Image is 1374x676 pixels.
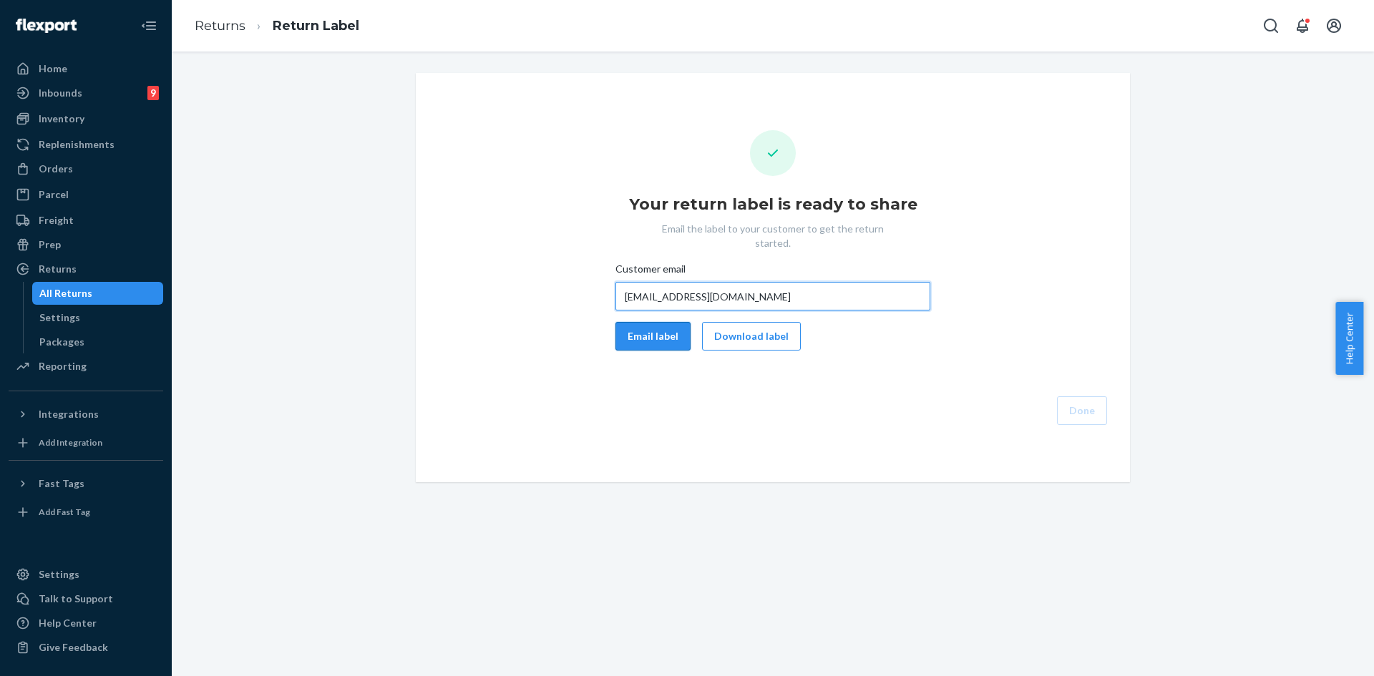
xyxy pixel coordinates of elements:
[39,335,84,349] div: Packages
[9,183,163,206] a: Parcel
[9,472,163,495] button: Fast Tags
[39,162,73,176] div: Orders
[39,86,82,100] div: Inbounds
[32,306,164,329] a: Settings
[273,18,359,34] a: Return Label
[9,233,163,256] a: Prep
[195,18,245,34] a: Returns
[39,187,69,202] div: Parcel
[39,476,84,491] div: Fast Tags
[39,592,113,606] div: Talk to Support
[39,213,74,227] div: Freight
[615,262,686,282] span: Customer email
[9,563,163,586] a: Settings
[629,193,917,216] h1: Your return label is ready to share
[9,403,163,426] button: Integrations
[9,157,163,180] a: Orders
[39,616,97,630] div: Help Center
[39,286,92,300] div: All Returns
[9,82,163,104] a: Inbounds9
[135,11,163,40] button: Close Navigation
[9,133,163,156] a: Replenishments
[9,107,163,130] a: Inventory
[39,262,77,276] div: Returns
[9,612,163,635] a: Help Center
[1335,302,1363,375] button: Help Center
[9,258,163,280] a: Returns
[39,506,90,518] div: Add Fast Tag
[9,209,163,232] a: Freight
[32,330,164,353] a: Packages
[702,322,801,351] button: Download label
[9,587,163,610] a: Talk to Support
[1057,396,1107,425] button: Done
[39,62,67,76] div: Home
[39,310,80,325] div: Settings
[1320,11,1348,40] button: Open account menu
[16,19,77,33] img: Flexport logo
[147,86,159,100] div: 9
[183,5,371,47] ol: breadcrumbs
[39,112,84,126] div: Inventory
[39,640,108,655] div: Give Feedback
[9,501,163,524] a: Add Fast Tag
[39,237,61,252] div: Prep
[9,355,163,378] a: Reporting
[39,436,102,449] div: Add Integration
[9,636,163,659] button: Give Feedback
[9,431,163,454] a: Add Integration
[9,57,163,80] a: Home
[1257,11,1285,40] button: Open Search Box
[39,407,99,421] div: Integrations
[615,282,930,310] input: Customer email
[615,322,691,351] button: Email label
[39,359,87,373] div: Reporting
[648,222,898,250] p: Email the label to your customer to get the return started.
[32,282,164,305] a: All Returns
[1288,11,1317,40] button: Open notifications
[39,567,79,582] div: Settings
[39,137,114,152] div: Replenishments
